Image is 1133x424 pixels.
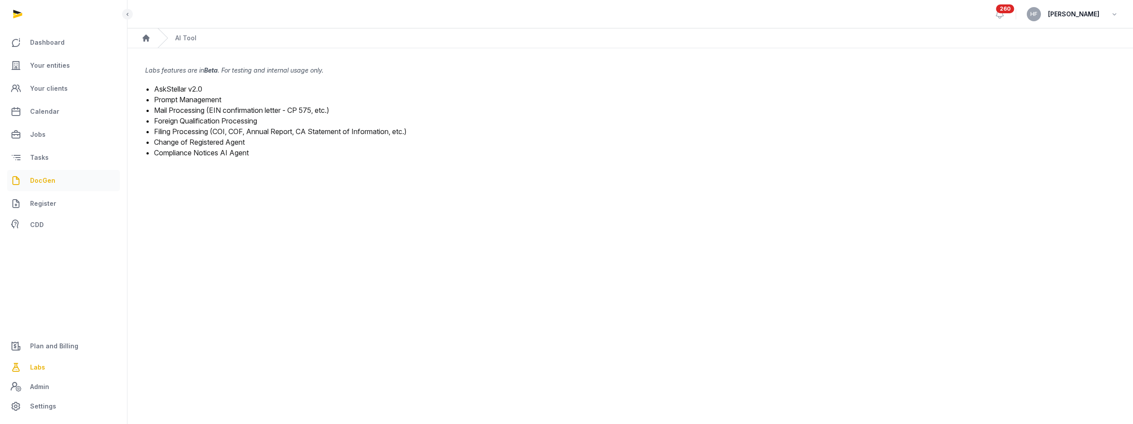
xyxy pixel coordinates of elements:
[7,170,120,191] a: DocGen
[30,152,49,163] span: Tasks
[996,4,1014,13] span: 260
[7,101,120,122] a: Calendar
[30,382,49,392] span: Admin
[1030,12,1037,17] span: HF
[30,198,56,209] span: Register
[30,401,56,412] span: Settings
[7,396,120,417] a: Settings
[154,127,407,136] a: Filing Processing (COI, COF, Annual Report, CA Statement of Information, etc.)
[127,28,1133,48] nav: Breadcrumb
[154,95,221,104] a: Prompt Management
[30,37,65,48] span: Dashboard
[7,193,120,214] a: Register
[145,66,1115,75] div: Labs features are in . For testing and internal usage only.
[154,116,257,125] a: Foreign Qualification Processing
[7,55,120,76] a: Your entities
[154,106,329,115] a: Mail Processing (EIN confirmation letter - CP 575, etc.)
[1048,9,1099,19] span: [PERSON_NAME]
[30,129,46,140] span: Jobs
[30,220,44,230] span: CDD
[7,78,120,99] a: Your clients
[7,147,120,168] a: Tasks
[154,85,202,93] a: AskStellar v2.0
[30,175,55,186] span: DocGen
[7,378,120,396] a: Admin
[7,32,120,53] a: Dashboard
[7,216,120,234] a: CDD
[30,106,59,117] span: Calendar
[204,66,218,74] b: Beta
[154,148,249,157] a: Compliance Notices AI Agent
[7,335,120,357] a: Plan and Billing
[30,362,45,373] span: Labs
[1027,7,1041,21] button: HF
[30,83,68,94] span: Your clients
[30,341,78,351] span: Plan and Billing
[175,34,197,42] span: AI Tool
[7,124,120,145] a: Jobs
[30,60,70,71] span: Your entities
[154,138,245,146] a: Change of Registered Agent
[7,357,120,378] a: Labs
